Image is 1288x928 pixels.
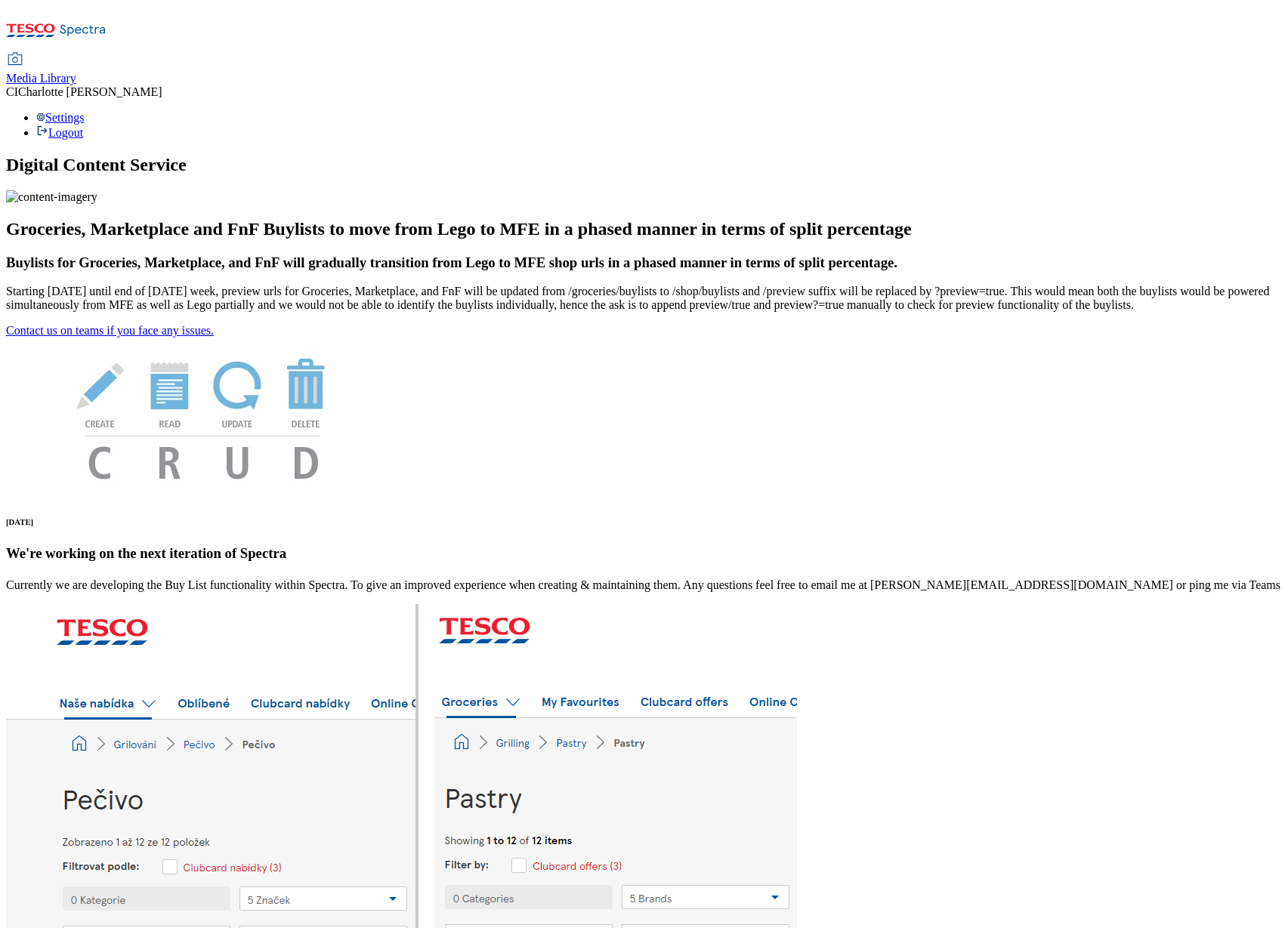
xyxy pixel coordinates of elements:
a: Settings [36,111,85,124]
a: Logout [36,126,83,139]
h6: [DATE] [6,517,1282,526]
img: content-imagery [6,190,97,204]
h2: Groceries, Marketplace and FnF Buylists to move from Lego to MFE in a phased manner in terms of s... [6,219,1282,239]
span: Charlotte [PERSON_NAME] [18,85,162,98]
p: Currently we are developing the Buy List functionality within Spectra. To give an improved experi... [6,578,1282,592]
h3: We're working on the next iteration of Spectra [6,545,1282,562]
a: Contact us on teams if you face any issues. [6,324,214,337]
h1: Digital Content Service [6,155,1282,175]
span: Media Library [6,72,76,85]
img: News Image [6,338,399,495]
span: CI [6,85,18,98]
h3: Buylists for Groceries, Marketplace, and FnF will gradually transition from Lego to MFE shop urls... [6,254,1282,271]
a: Media Library [6,54,76,85]
p: Starting [DATE] until end of [DATE] week, preview urls for Groceries, Marketplace, and FnF will b... [6,285,1282,312]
